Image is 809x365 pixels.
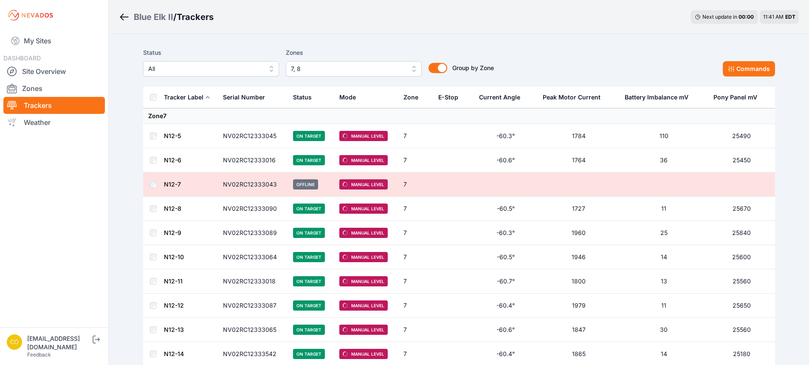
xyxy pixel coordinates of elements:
img: controlroomoperator@invenergy.com [7,334,22,350]
a: Feedback [27,351,51,358]
td: 110 [620,124,708,148]
span: Manual Level [339,325,388,335]
span: EDT [785,14,795,20]
button: Commands [723,61,775,76]
button: Tracker Label [164,87,210,108]
td: 30 [620,318,708,342]
a: N12-10 [164,253,184,260]
button: All [143,61,279,76]
td: NV02RC12333065 [218,318,288,342]
span: Manual Level [339,228,388,238]
td: -60.3° [474,124,538,148]
span: On Target [293,155,325,165]
td: -60.7° [474,269,538,294]
td: NV02RC12333087 [218,294,288,318]
div: Serial Number [223,93,265,102]
div: [EMAIL_ADDRESS][DOMAIN_NAME] [27,334,91,351]
a: N12-9 [164,229,181,236]
td: 25 [620,221,708,245]
td: NV02RC12333064 [218,245,288,269]
a: N12-12 [164,302,184,309]
a: N12-13 [164,326,184,333]
td: 7 [398,318,433,342]
div: Status [293,93,312,102]
td: 1764 [538,148,620,173]
span: Manual Level [339,276,388,286]
div: Tracker Label [164,93,203,102]
span: Manual Level [339,252,388,262]
td: 11 [620,197,708,221]
span: On Target [293,325,325,335]
a: Weather [3,114,105,131]
span: Manual Level [339,349,388,359]
td: 1960 [538,221,620,245]
a: N12-14 [164,350,184,357]
td: -60.6° [474,318,538,342]
span: On Target [293,276,325,286]
a: N12-8 [164,205,181,212]
button: Zone [403,87,425,108]
button: Status [293,87,319,108]
span: On Target [293,204,325,214]
span: On Target [293,131,325,141]
span: On Target [293,349,325,359]
td: 7 [398,173,433,197]
span: DASHBOARD [3,54,41,62]
span: On Target [293,228,325,238]
td: 7 [398,124,433,148]
td: 7 [398,148,433,173]
td: NV02RC12333016 [218,148,288,173]
span: All [148,64,262,74]
span: Manual Level [339,155,388,165]
nav: Breadcrumb [119,6,214,28]
h3: Trackers [177,11,214,23]
td: 1847 [538,318,620,342]
td: NV02RC12333089 [218,221,288,245]
td: -60.3° [474,221,538,245]
td: -60.4° [474,294,538,318]
span: Manual Level [339,300,388,311]
td: 1800 [538,269,620,294]
td: Zone 7 [143,108,775,124]
label: Status [143,48,279,58]
td: 25670 [708,197,775,221]
button: Pony Panel mV [713,87,764,108]
button: Peak Motor Current [543,87,607,108]
td: -60.5° [474,197,538,221]
td: 25490 [708,124,775,148]
span: 11:41 AM [763,14,784,20]
td: 36 [620,148,708,173]
button: 7, 8 [286,61,422,76]
td: 7 [398,245,433,269]
img: Nevados [7,8,54,22]
td: 14 [620,245,708,269]
td: 1784 [538,124,620,148]
span: / [173,11,177,23]
td: -60.5° [474,245,538,269]
button: Serial Number [223,87,272,108]
span: Group by Zone [452,64,494,71]
span: On Target [293,252,325,262]
td: 25450 [708,148,775,173]
td: NV02RC12333043 [218,173,288,197]
td: 1946 [538,245,620,269]
td: 25600 [708,245,775,269]
div: Zone [403,93,418,102]
a: Blue Elk II [134,11,173,23]
td: 7 [398,294,433,318]
td: 25560 [708,318,775,342]
div: Peak Motor Current [543,93,600,102]
td: NV02RC12333045 [218,124,288,148]
button: Current Angle [479,87,527,108]
div: Battery Imbalance mV [625,93,688,102]
td: NV02RC12333018 [218,269,288,294]
span: Manual Level [339,131,388,141]
div: Pony Panel mV [713,93,757,102]
td: 13 [620,269,708,294]
div: E-Stop [438,93,458,102]
a: N12-11 [164,277,183,285]
td: 7 [398,221,433,245]
td: 1727 [538,197,620,221]
a: N12-6 [164,156,181,164]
